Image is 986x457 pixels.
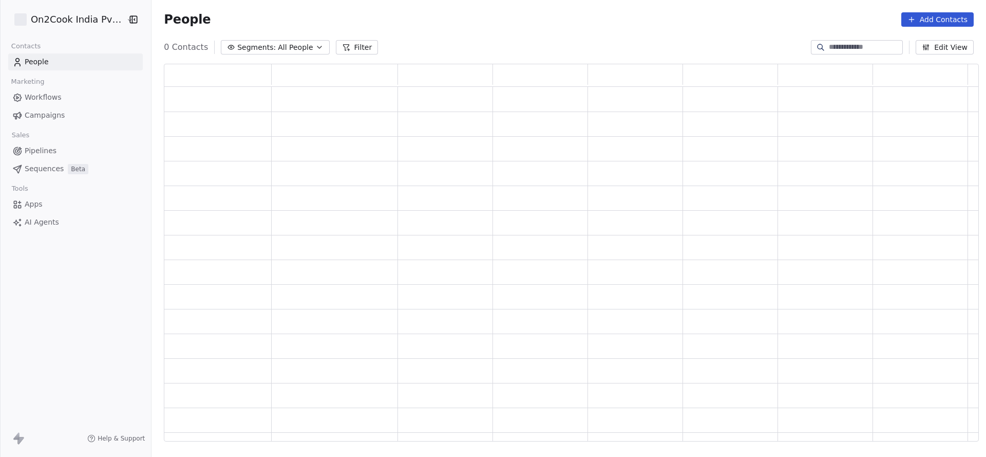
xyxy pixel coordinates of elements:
[164,41,208,53] span: 0 Contacts
[7,127,34,143] span: Sales
[25,199,43,210] span: Apps
[8,160,143,177] a: SequencesBeta
[25,57,49,67] span: People
[12,11,120,28] button: On2Cook India Pvt. Ltd.
[7,74,49,89] span: Marketing
[237,42,276,53] span: Segments:
[278,42,313,53] span: All People
[7,39,45,54] span: Contacts
[916,40,974,54] button: Edit View
[8,107,143,124] a: Campaigns
[164,12,211,27] span: People
[25,92,62,103] span: Workflows
[8,89,143,106] a: Workflows
[7,181,32,196] span: Tools
[87,434,145,443] a: Help & Support
[31,13,124,26] span: On2Cook India Pvt. Ltd.
[8,196,143,213] a: Apps
[336,40,378,54] button: Filter
[8,214,143,231] a: AI Agents
[25,110,65,121] span: Campaigns
[25,163,64,174] span: Sequences
[8,142,143,159] a: Pipelines
[901,12,974,27] button: Add Contacts
[68,164,88,174] span: Beta
[25,145,56,156] span: Pipelines
[98,434,145,443] span: Help & Support
[25,217,59,228] span: AI Agents
[8,53,143,70] a: People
